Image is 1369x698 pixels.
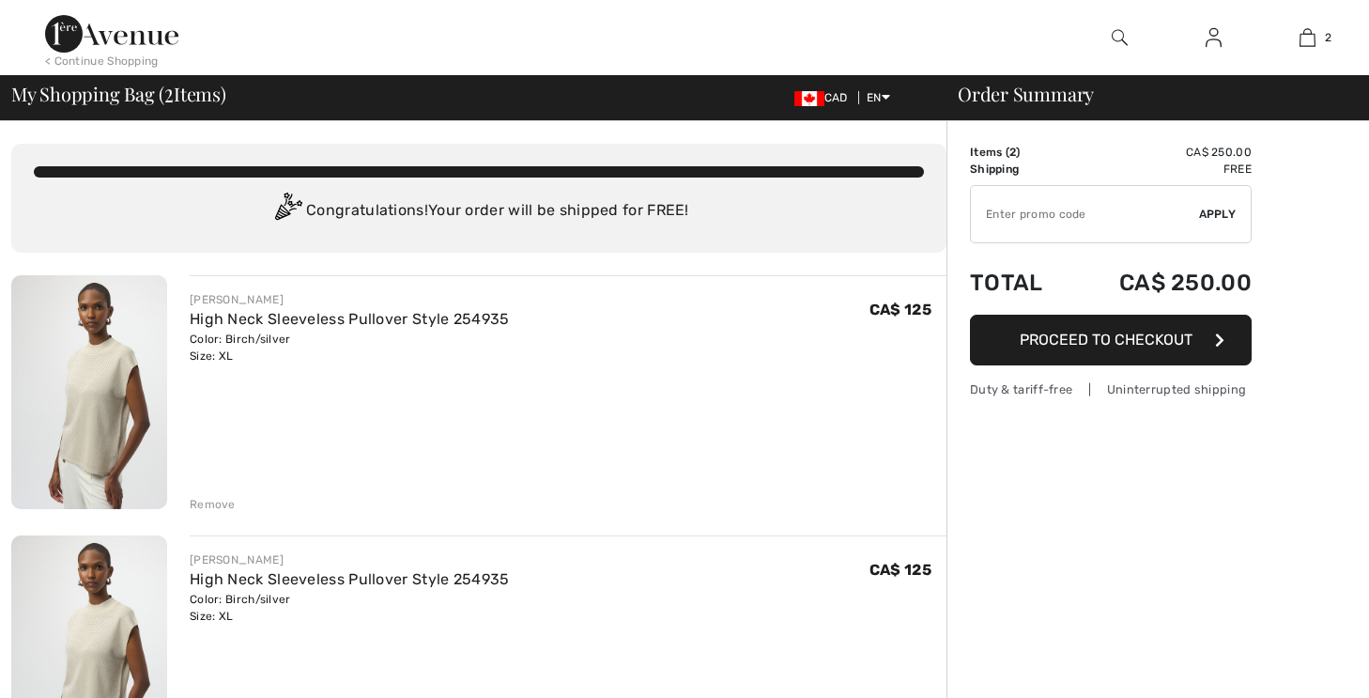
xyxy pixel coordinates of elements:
[34,193,924,230] div: Congratulations! Your order will be shipped for FREE!
[190,291,510,308] div: [PERSON_NAME]
[1300,26,1315,49] img: My Bag
[1325,29,1331,46] span: 2
[45,53,159,70] div: < Continue Shopping
[190,591,510,625] div: Color: Birch/silver Size: XL
[11,85,226,103] span: My Shopping Bag ( Items)
[970,380,1252,398] div: Duty & tariff-free | Uninterrupted shipping
[190,331,510,365] div: Color: Birch/silver Size: XL
[869,301,931,318] span: CA$ 125
[1009,146,1016,159] span: 2
[164,80,174,104] span: 2
[794,91,824,106] img: Canadian Dollar
[1112,26,1128,49] img: search the website
[190,496,236,513] div: Remove
[1069,161,1252,178] td: Free
[867,91,890,104] span: EN
[1261,26,1353,49] a: 2
[1069,144,1252,161] td: CA$ 250.00
[970,161,1069,178] td: Shipping
[971,186,1199,242] input: Promo code
[1206,26,1222,49] img: My Info
[935,85,1358,103] div: Order Summary
[1199,206,1237,223] span: Apply
[190,570,510,588] a: High Neck Sleeveless Pullover Style 254935
[869,561,931,579] span: CA$ 125
[1069,251,1252,315] td: CA$ 250.00
[970,315,1252,365] button: Proceed to Checkout
[269,193,306,230] img: Congratulation2.svg
[1020,331,1192,349] span: Proceed to Checkout
[970,251,1069,315] td: Total
[190,310,510,328] a: High Neck Sleeveless Pullover Style 254935
[11,275,167,509] img: High Neck Sleeveless Pullover Style 254935
[190,551,510,568] div: [PERSON_NAME]
[970,144,1069,161] td: Items ( )
[794,91,855,104] span: CAD
[45,15,178,53] img: 1ère Avenue
[1191,26,1237,50] a: Sign In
